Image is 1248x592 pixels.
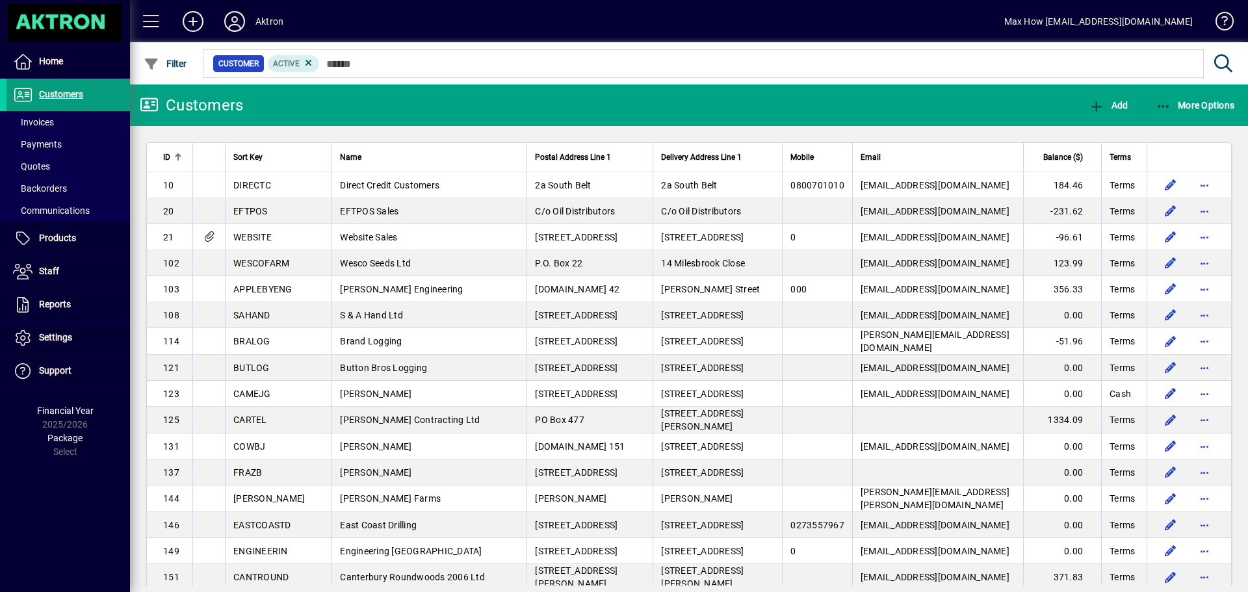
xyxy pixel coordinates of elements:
[535,363,617,373] span: [STREET_ADDRESS]
[861,150,1015,164] div: Email
[1023,512,1101,538] td: 0.00
[163,363,179,373] span: 121
[661,150,742,164] span: Delivery Address Line 1
[661,441,744,452] span: [STREET_ADDRESS]
[790,150,814,164] span: Mobile
[340,336,402,346] span: Brand Logging
[790,546,796,556] span: 0
[1023,433,1101,459] td: 0.00
[1110,545,1135,558] span: Terms
[861,520,1009,530] span: [EMAIL_ADDRESS][DOMAIN_NAME]
[861,284,1009,294] span: [EMAIL_ADDRESS][DOMAIN_NAME]
[1156,100,1235,110] span: More Options
[163,180,174,190] span: 10
[1085,94,1131,117] button: Add
[172,10,214,33] button: Add
[233,258,289,268] span: WESCOFARM
[163,415,179,425] span: 125
[6,289,130,321] a: Reports
[163,520,179,530] span: 146
[1023,485,1101,512] td: 0.00
[340,493,441,504] span: [PERSON_NAME] Farms
[861,572,1009,582] span: [EMAIL_ADDRESS][DOMAIN_NAME]
[1023,172,1101,198] td: 184.46
[6,199,130,222] a: Communications
[340,150,519,164] div: Name
[163,206,174,216] span: 20
[1206,3,1232,45] a: Knowledge Base
[861,232,1009,242] span: [EMAIL_ADDRESS][DOMAIN_NAME]
[1023,250,1101,276] td: 123.99
[163,467,179,478] span: 137
[233,415,267,425] span: CARTEL
[1194,409,1215,430] button: More options
[661,546,744,556] span: [STREET_ADDRESS]
[1160,357,1181,378] button: Edit
[233,206,268,216] span: EFTPOS
[39,266,59,276] span: Staff
[661,284,760,294] span: [PERSON_NAME] Street
[233,284,292,294] span: APPLEBYENG
[661,467,744,478] span: [STREET_ADDRESS]
[1160,279,1181,300] button: Edit
[1004,11,1193,32] div: Max How [EMAIL_ADDRESS][DOMAIN_NAME]
[13,161,50,172] span: Quotes
[233,467,262,478] span: FRAZB
[233,572,289,582] span: CANTROUND
[1110,179,1135,192] span: Terms
[233,310,270,320] span: SAHAND
[661,493,733,504] span: [PERSON_NAME]
[6,45,130,78] a: Home
[13,139,62,149] span: Payments
[861,363,1009,373] span: [EMAIL_ADDRESS][DOMAIN_NAME]
[1023,381,1101,407] td: 0.00
[1160,515,1181,535] button: Edit
[790,232,796,242] span: 0
[535,520,617,530] span: [STREET_ADDRESS]
[790,520,844,530] span: 0273557967
[861,258,1009,268] span: [EMAIL_ADDRESS][DOMAIN_NAME]
[535,565,617,589] span: [STREET_ADDRESS][PERSON_NAME]
[340,284,463,294] span: [PERSON_NAME] Engineering
[1194,515,1215,535] button: More options
[535,389,617,399] span: [STREET_ADDRESS]
[1194,488,1215,509] button: More options
[1160,305,1181,326] button: Edit
[39,365,71,376] span: Support
[1110,571,1135,584] span: Terms
[340,572,485,582] span: Canterbury Roundwoods 2006 Ltd
[661,363,744,373] span: [STREET_ADDRESS]
[163,546,179,556] span: 149
[1160,201,1181,222] button: Edit
[233,520,291,530] span: EASTCOASTD
[1110,150,1131,164] span: Terms
[535,336,617,346] span: [STREET_ADDRESS]
[535,284,619,294] span: [DOMAIN_NAME] 42
[214,10,255,33] button: Profile
[340,310,403,320] span: S & A Hand Ltd
[6,355,130,387] a: Support
[861,180,1009,190] span: [EMAIL_ADDRESS][DOMAIN_NAME]
[1110,492,1135,505] span: Terms
[144,58,187,69] span: Filter
[273,59,300,68] span: Active
[6,111,130,133] a: Invoices
[1160,227,1181,248] button: Edit
[340,150,361,164] span: Name
[661,310,744,320] span: [STREET_ADDRESS]
[163,232,174,242] span: 21
[255,11,283,32] div: Aktron
[1160,567,1181,587] button: Edit
[1110,466,1135,479] span: Terms
[1023,328,1101,355] td: -51.96
[1023,224,1101,250] td: -96.61
[1194,436,1215,457] button: More options
[340,389,411,399] span: [PERSON_NAME]
[233,441,265,452] span: COWBJ
[1160,436,1181,457] button: Edit
[39,89,83,99] span: Customers
[661,520,744,530] span: [STREET_ADDRESS]
[1110,283,1135,296] span: Terms
[861,150,881,164] span: Email
[233,389,271,399] span: CAMEJG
